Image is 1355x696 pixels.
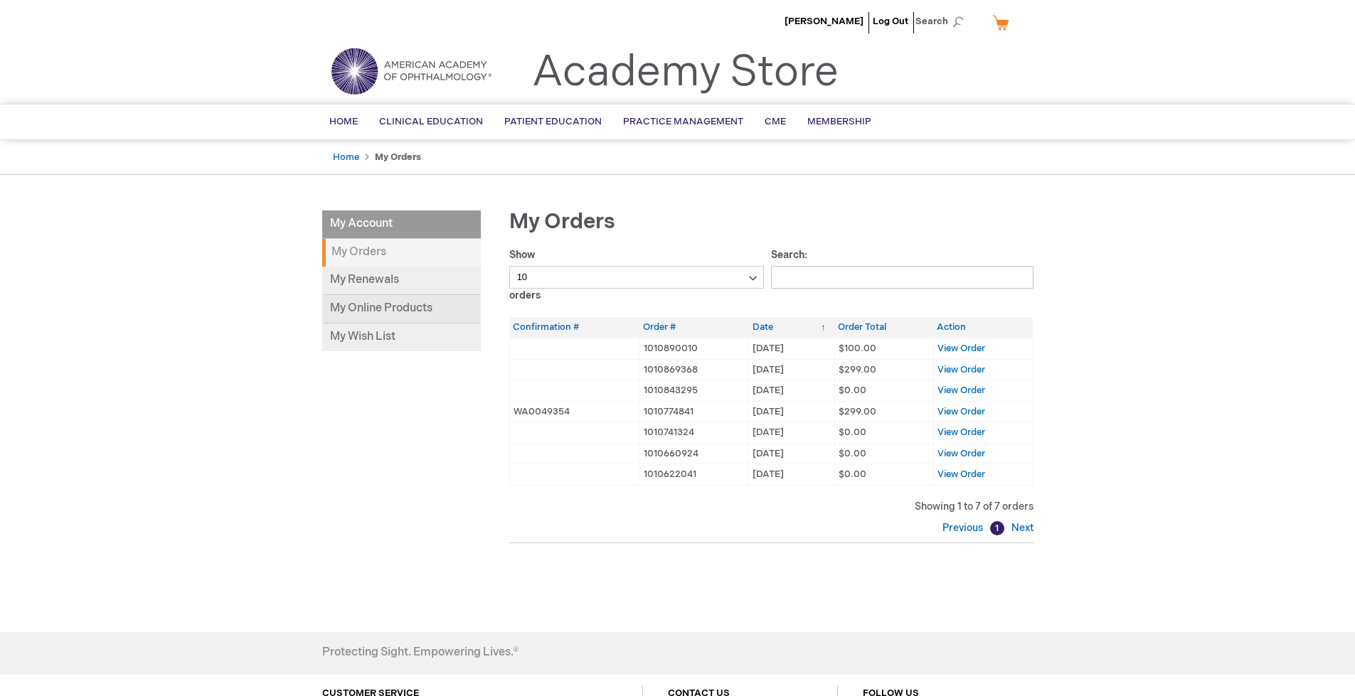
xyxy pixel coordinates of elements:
a: Academy Store [532,47,839,98]
h4: Protecting Sight. Empowering Lives.® [322,646,519,659]
input: Search: [771,266,1033,289]
a: View Order [937,448,985,459]
td: 1010622041 [639,464,749,486]
td: [DATE] [749,359,834,380]
label: Search: [771,249,1033,283]
span: $0.00 [839,385,866,396]
select: Showorders [509,266,765,289]
span: Practice Management [623,116,743,127]
span: $299.00 [839,406,876,417]
a: Home [333,151,359,163]
a: View Order [937,385,985,396]
a: 1 [990,521,1004,535]
td: 1010741324 [639,422,749,444]
span: Clinical Education [379,116,483,127]
span: $0.00 [839,469,866,480]
td: [DATE] [749,443,834,464]
span: $0.00 [839,448,866,459]
strong: My Orders [322,239,481,267]
td: 1010890010 [639,338,749,359]
td: [DATE] [749,422,834,444]
span: Membership [807,116,871,127]
a: View Order [937,427,985,438]
strong: My Orders [375,151,421,163]
a: [PERSON_NAME] [785,16,864,27]
a: View Order [937,406,985,417]
label: Show orders [509,249,765,301]
th: Date: activate to sort column ascending [749,317,834,338]
span: CME [765,116,786,127]
td: 1010774841 [639,401,749,422]
a: Log Out [873,16,908,27]
span: $100.00 [839,343,876,354]
a: Next [1008,522,1033,534]
a: View Order [937,469,985,480]
span: Home [329,116,358,127]
th: Order Total: activate to sort column ascending [834,317,933,338]
span: My Orders [509,209,615,235]
td: [DATE] [749,464,834,486]
a: View Order [937,364,985,375]
td: 1010869368 [639,359,749,380]
td: [DATE] [749,401,834,422]
td: 1010660924 [639,443,749,464]
span: Search [915,7,969,36]
a: View Order [937,343,985,354]
td: [DATE] [749,338,834,359]
td: WA0049354 [509,401,639,422]
span: Patient Education [504,116,602,127]
th: Confirmation #: activate to sort column ascending [509,317,639,338]
a: Previous [942,522,987,534]
a: My Renewals [322,267,481,295]
td: [DATE] [749,380,834,402]
a: My Wish List [322,323,481,351]
span: $299.00 [839,364,876,375]
th: Order #: activate to sort column ascending [639,317,749,338]
td: 1010843295 [639,380,749,402]
a: My Online Products [322,295,481,323]
th: Action: activate to sort column ascending [933,317,1033,338]
span: $0.00 [839,427,866,438]
div: Showing 1 to 7 of 7 orders [509,500,1033,514]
